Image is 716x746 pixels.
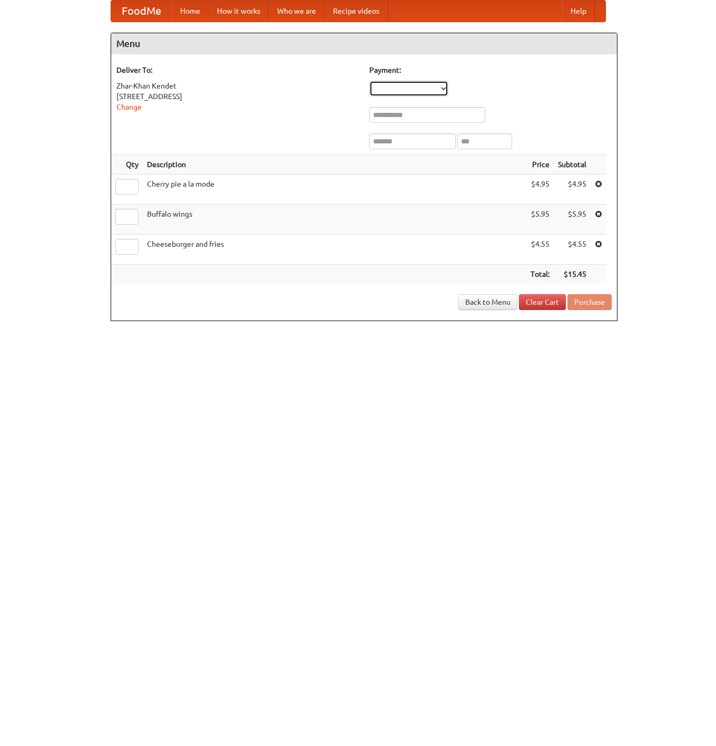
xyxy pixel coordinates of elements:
[143,235,526,265] td: Cheeseburger and fries
[554,155,591,175] th: Subtotal
[116,65,359,75] h5: Deliver To:
[369,65,612,75] h5: Payment:
[562,1,595,22] a: Help
[526,235,554,265] td: $4.55
[269,1,325,22] a: Who we are
[554,235,591,265] td: $4.55
[526,265,554,284] th: Total:
[554,175,591,205] td: $4.95
[458,294,517,310] a: Back to Menu
[554,265,591,284] th: $15.45
[111,1,172,22] a: FoodMe
[143,205,526,235] td: Buffalo wings
[111,155,143,175] th: Qty
[554,205,591,235] td: $5.95
[111,33,617,54] h4: Menu
[209,1,269,22] a: How it works
[519,294,566,310] a: Clear Cart
[116,103,142,111] a: Change
[526,155,554,175] th: Price
[526,175,554,205] td: $4.95
[526,205,554,235] td: $5.95
[567,294,612,310] button: Purchase
[116,91,359,102] div: [STREET_ADDRESS]
[143,155,526,175] th: Description
[325,1,388,22] a: Recipe videos
[116,81,359,91] div: Zhar-Khan Kendet
[143,175,526,205] td: Cherry pie a la mode
[172,1,209,22] a: Home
